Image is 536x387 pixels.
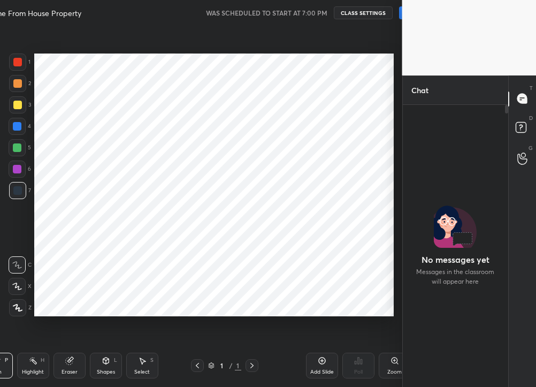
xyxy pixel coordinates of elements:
[334,6,393,19] button: CLASS SETTINGS
[229,362,233,369] div: /
[62,369,78,375] div: Eraser
[9,139,31,156] div: 5
[206,8,327,18] h5: WAS SCHEDULED TO START AT 7:00 PM
[217,362,227,369] div: 1
[529,144,533,152] p: G
[310,369,334,375] div: Add Slide
[530,84,533,92] p: T
[9,278,32,295] div: X
[9,96,31,113] div: 3
[22,369,44,375] div: Highlight
[9,299,32,316] div: Z
[114,358,117,363] div: L
[134,369,150,375] div: Select
[9,118,31,135] div: 4
[150,358,154,363] div: S
[399,6,447,19] button: START CLASS
[41,358,44,363] div: H
[529,114,533,122] p: D
[9,161,31,178] div: 6
[9,75,31,92] div: 2
[5,358,8,363] div: P
[9,54,30,71] div: 1
[9,256,32,274] div: C
[235,361,241,370] div: 1
[9,182,31,199] div: 7
[387,369,402,375] div: Zoom
[403,76,437,104] p: Chat
[97,369,115,375] div: Shapes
